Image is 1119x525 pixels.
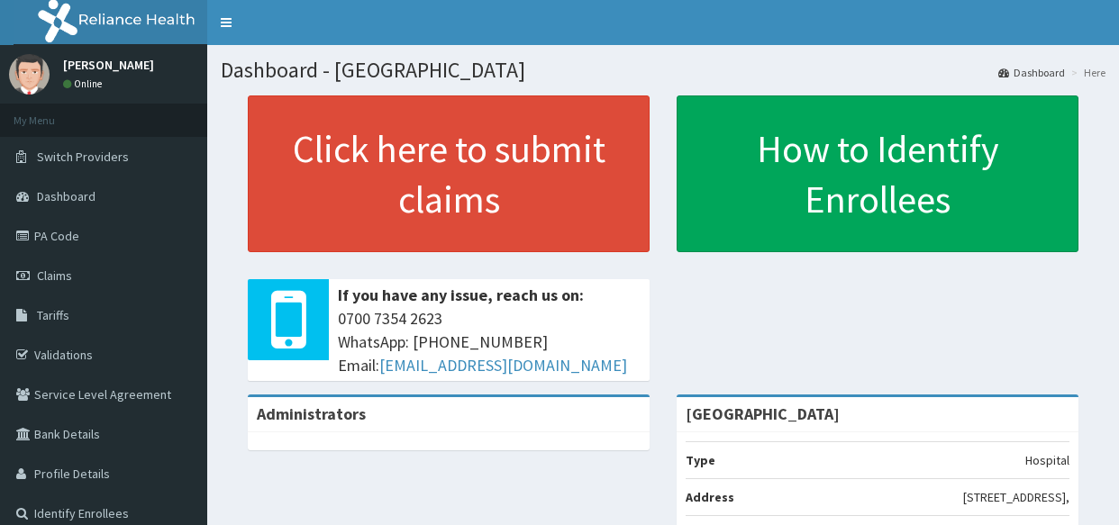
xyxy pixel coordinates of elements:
[686,403,840,424] strong: [GEOGRAPHIC_DATA]
[686,452,715,468] b: Type
[37,307,69,323] span: Tariffs
[37,188,96,204] span: Dashboard
[9,54,50,95] img: User Image
[37,149,129,165] span: Switch Providers
[338,307,641,376] span: 0700 7354 2623 WhatsApp: [PHONE_NUMBER] Email:
[1067,65,1105,80] li: Here
[963,488,1069,506] p: [STREET_ADDRESS],
[63,59,154,71] p: [PERSON_NAME]
[37,267,72,284] span: Claims
[257,403,366,424] b: Administrators
[63,77,106,90] a: Online
[338,285,584,305] b: If you have any issue, reach us on:
[221,59,1105,82] h1: Dashboard - [GEOGRAPHIC_DATA]
[1025,451,1069,469] p: Hospital
[998,65,1065,80] a: Dashboard
[379,355,627,376] a: [EMAIL_ADDRESS][DOMAIN_NAME]
[677,95,1078,252] a: How to Identify Enrollees
[248,95,650,252] a: Click here to submit claims
[686,489,734,505] b: Address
